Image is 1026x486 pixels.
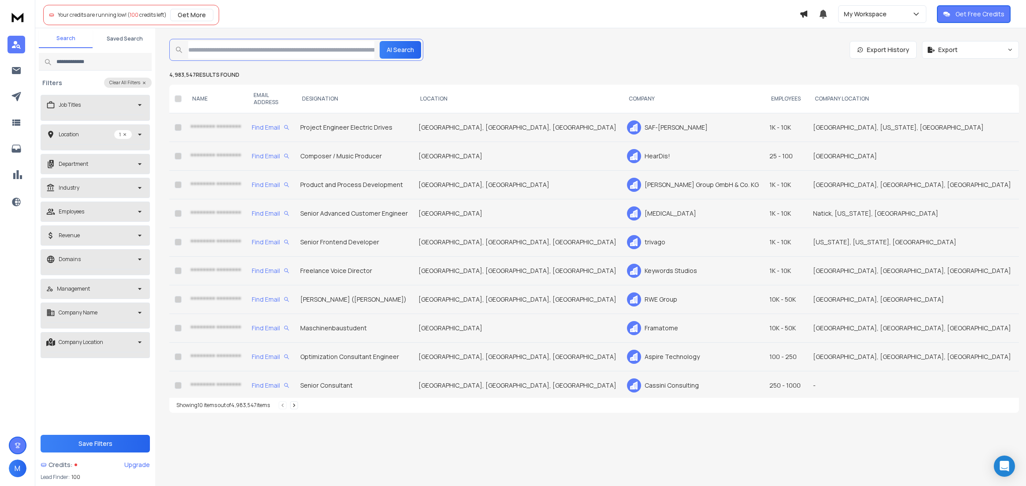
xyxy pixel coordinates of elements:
[169,71,1019,79] p: 4,983,547 results found
[9,460,26,477] button: M
[413,343,622,371] td: [GEOGRAPHIC_DATA], [GEOGRAPHIC_DATA], [GEOGRAPHIC_DATA]
[71,474,80,481] span: 100
[39,79,66,87] h3: Filters
[413,285,622,314] td: [GEOGRAPHIC_DATA], [GEOGRAPHIC_DATA], [GEOGRAPHIC_DATA]
[938,45,958,54] span: Export
[176,402,270,409] div: Showing 10 items out of 4,983,547 items
[413,257,622,285] td: [GEOGRAPHIC_DATA], [GEOGRAPHIC_DATA], [GEOGRAPHIC_DATA]
[413,142,622,171] td: [GEOGRAPHIC_DATA]
[295,314,413,343] td: Maschinenbaustudent
[252,352,290,361] div: Find Email
[764,171,808,199] td: 1K - 10K
[59,184,79,191] p: Industry
[295,228,413,257] td: Senior Frontend Developer
[170,9,213,21] button: Get More
[627,378,759,393] div: Cassini Consulting
[252,381,290,390] div: Find Email
[246,85,295,113] th: EMAIL ADDRESS
[413,371,622,400] td: [GEOGRAPHIC_DATA], [GEOGRAPHIC_DATA], [GEOGRAPHIC_DATA]
[252,295,290,304] div: Find Email
[627,120,759,135] div: SAF-[PERSON_NAME]
[295,285,413,314] td: [PERSON_NAME] ([PERSON_NAME])
[955,10,1004,19] p: Get Free Credits
[295,142,413,171] td: Composer / Music Producer
[808,371,1016,400] td: -
[413,199,622,228] td: [GEOGRAPHIC_DATA]
[844,10,890,19] p: My Workspace
[808,285,1016,314] td: [GEOGRAPHIC_DATA], [GEOGRAPHIC_DATA]
[808,228,1016,257] td: [US_STATE], [US_STATE], [GEOGRAPHIC_DATA]
[627,178,759,192] div: [PERSON_NAME] Group GmbH & Co. KG
[808,343,1016,371] td: [GEOGRAPHIC_DATA], [GEOGRAPHIC_DATA], [GEOGRAPHIC_DATA]
[114,130,132,139] p: 1
[764,142,808,171] td: 25 - 100
[59,161,88,168] p: Department
[252,180,290,189] div: Find Email
[59,256,81,263] p: Domains
[764,113,808,142] td: 1K - 10K
[808,113,1016,142] td: [GEOGRAPHIC_DATA], [US_STATE], [GEOGRAPHIC_DATA]
[59,131,79,138] p: Location
[627,149,759,163] div: HearDis!
[627,292,759,307] div: RWE Group
[295,113,413,142] td: Project Engineer Electric Drives
[127,11,167,19] span: ( credits left)
[59,339,103,346] p: Company Location
[380,41,421,59] button: AI Search
[808,142,1016,171] td: [GEOGRAPHIC_DATA]
[627,235,759,249] div: trivago
[413,228,622,257] td: [GEOGRAPHIC_DATA], [GEOGRAPHIC_DATA], [GEOGRAPHIC_DATA]
[808,314,1016,343] td: [GEOGRAPHIC_DATA], [GEOGRAPHIC_DATA], [GEOGRAPHIC_DATA]
[252,266,290,275] div: Find Email
[413,113,622,142] td: [GEOGRAPHIC_DATA], [GEOGRAPHIC_DATA], [GEOGRAPHIC_DATA]
[764,257,808,285] td: 1K - 10K
[252,324,290,333] div: Find Email
[764,85,808,113] th: EMPLOYEES
[627,206,759,221] div: [MEDICAL_DATA]
[98,30,152,48] button: Saved Search
[59,101,81,108] p: Job Titles
[39,30,93,48] button: Search
[937,5,1011,23] button: Get Free Credits
[252,152,290,161] div: Find Email
[41,456,150,474] a: Credits:Upgrade
[627,264,759,278] div: Keywords Studios
[764,343,808,371] td: 100 - 250
[764,199,808,228] td: 1K - 10K
[764,371,808,400] td: 250 - 1000
[59,309,97,316] p: Company Name
[627,321,759,335] div: Framatome
[808,171,1016,199] td: [GEOGRAPHIC_DATA], [GEOGRAPHIC_DATA], [GEOGRAPHIC_DATA]
[808,199,1016,228] td: Natick, [US_STATE], [GEOGRAPHIC_DATA]
[764,228,808,257] td: 1K - 10K
[808,257,1016,285] td: [GEOGRAPHIC_DATA], [GEOGRAPHIC_DATA], [GEOGRAPHIC_DATA]
[252,238,290,247] div: Find Email
[185,85,246,113] th: NAME
[413,85,622,113] th: LOCATION
[9,9,26,25] img: logo
[850,41,917,59] a: Export History
[627,350,759,364] div: Aspire Technology
[295,257,413,285] td: Freelance Voice Director
[58,11,127,19] span: Your credits are running low!
[295,199,413,228] td: Senior Advanced Customer Engineer
[59,208,84,215] p: Employees
[41,435,150,452] button: Save Filters
[413,314,622,343] td: [GEOGRAPHIC_DATA]
[252,209,290,218] div: Find Email
[49,460,73,469] span: Credits:
[295,371,413,400] td: Senior Consultant
[413,171,622,199] td: [GEOGRAPHIC_DATA], [GEOGRAPHIC_DATA]
[764,314,808,343] td: 10K - 50K
[295,343,413,371] td: Optimization Consultant Engineer
[124,460,150,469] div: Upgrade
[622,85,764,113] th: COMPANY
[57,285,90,292] p: Management
[252,123,290,132] div: Find Email
[808,85,1016,113] th: COMPANY LOCATION
[130,11,138,19] span: 100
[295,85,413,113] th: DESIGNATION
[994,456,1015,477] div: Open Intercom Messenger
